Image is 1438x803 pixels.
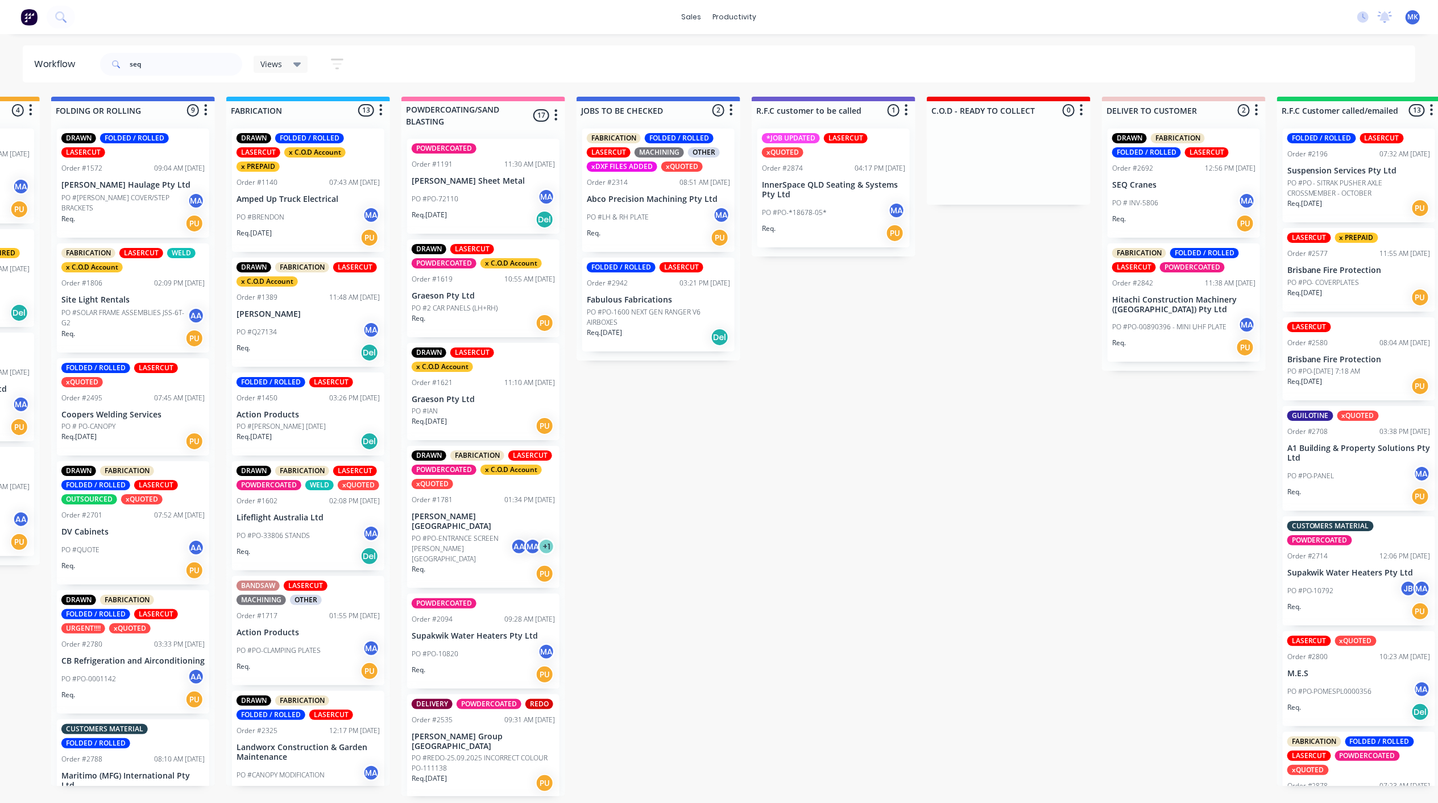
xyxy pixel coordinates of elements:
div: LASERCUT [660,262,703,272]
div: MA [363,525,380,542]
div: DRAWNLASERCUTPOWDERCOATEDx C.O.D AccountOrder #161910:55 AM [DATE]Graeson Pty LtdPO #2 CAR PANELS... [407,239,560,337]
div: 03:38 PM [DATE] [1380,427,1431,437]
p: A1 Building & Property Solutions Pty Ltd [1287,444,1431,463]
div: AA [188,668,205,685]
div: Order #1621 [412,378,453,388]
div: x C.O.D Account [237,276,298,287]
div: DRAWN [237,133,271,143]
p: PO #PO-*18678-05* [762,208,827,218]
div: FABRICATIONFOLDED / ROLLEDLASERCUTPOWDERCOATEDOrder #284211:38 AM [DATE]Hitachi Construction Mach... [1108,243,1260,362]
div: *JOB UPDATEDLASERCUTxQUOTEDOrder #287404:17 PM [DATE]InnerSpace QLD Seating & Systems Pty LtdPO #... [757,129,910,247]
div: Order #1191 [412,159,453,169]
div: FOLDED / ROLLED [1112,147,1181,158]
div: FABRICATION [587,133,641,143]
div: MA [363,321,380,338]
div: Order #2800 [1287,652,1328,662]
div: 01:55 PM [DATE] [329,611,380,621]
div: Del [536,210,554,229]
p: PO #PO-[DATE] 7:18 AM [1287,366,1361,376]
div: FABRICATION [100,466,154,476]
div: PU [886,224,904,242]
div: PU [1411,199,1429,217]
p: InnerSpace QLD Seating & Systems Pty Ltd [762,180,905,200]
div: Order #2701 [61,510,102,520]
p: PO #PO-00890396 - MINI UHF PLATE [1112,322,1226,332]
div: LASERCUT [333,262,377,272]
div: x C.O.D Account [480,465,542,475]
div: FOLDED / ROLLED [275,133,344,143]
div: Del [360,547,379,565]
div: Order #1717 [237,611,277,621]
p: Action Products [237,628,380,638]
p: PO #PO-72110 [412,194,458,204]
div: URGENT!!!! [61,623,105,634]
div: Order #2692 [1112,163,1153,173]
div: Order #2094 [412,614,453,624]
p: Req. [61,214,75,224]
p: Abco Precision Machining Pty Ltd [587,194,730,204]
p: Coopers Welding Services [61,410,205,420]
div: Order #1602 [237,496,277,506]
p: Graeson Pty Ltd [412,291,555,301]
div: 08:51 AM [DATE] [679,177,730,188]
p: PO #[PERSON_NAME] COVER/STEP BRACKETS [61,193,188,213]
p: Graeson Pty Ltd [412,395,555,404]
div: DRAWN [412,450,446,461]
div: POWDERCOATED [412,465,476,475]
div: MA [713,206,730,223]
p: Req. [237,343,250,353]
div: 03:26 PM [DATE] [329,393,380,403]
div: LASERCUT [134,480,178,490]
div: FOLDED / ROLLEDLASERCUTOrder #219607:32 AM [DATE]Suspension Services Pty LtdPO #PO - SITRAK PUSHE... [1283,129,1435,222]
div: LASERCUT [1287,636,1331,646]
div: Order #1806 [61,278,102,288]
div: FOLDED / ROLLED [61,480,130,490]
div: MA [1238,316,1255,333]
div: PU [360,662,379,680]
div: 07:52 AM [DATE] [154,510,205,520]
p: Req. [DATE] [237,228,272,238]
div: 11:30 AM [DATE] [504,159,555,169]
div: xQUOTED [121,494,163,504]
div: PU [185,432,204,450]
div: 09:28 AM [DATE] [504,614,555,624]
div: Order #1619 [412,274,453,284]
p: PO #PO-ENTRANCE SCREEN [PERSON_NAME][GEOGRAPHIC_DATA] [412,533,511,564]
div: 11:38 AM [DATE] [1205,278,1255,288]
p: Supakwik Water Heaters Pty Ltd [1287,568,1431,578]
div: FABRICATION [275,262,329,272]
p: PO #IAN [412,406,438,416]
div: PU [711,229,729,247]
div: FABRICATION [1112,248,1166,258]
input: Search for orders... [130,53,242,76]
div: 11:10 AM [DATE] [504,378,555,388]
div: MA [888,202,905,219]
p: Fabulous Fabrications [587,295,730,305]
p: Req. [DATE] [61,432,97,442]
div: JB [1400,580,1417,597]
p: Req. [61,329,75,339]
p: PO #PO- COVERPLATES [1287,278,1360,288]
p: PO # INV-5806 [1112,198,1158,208]
p: PO #BRENDON [237,212,284,222]
p: Req. [DATE] [1287,288,1323,298]
div: xQUOTED [762,147,803,158]
div: x C.O.D Account [480,258,542,268]
p: PO #LH & RH PLATE [587,212,649,222]
div: DRAWN [61,133,96,143]
div: PU [1236,214,1254,233]
div: POWDERCOATED [412,143,476,154]
div: LASERCUT [1360,133,1404,143]
div: MA [13,396,30,413]
div: AA [188,539,205,556]
p: Req. [412,313,425,324]
div: xQUOTED [61,377,103,387]
div: + 1 [538,538,555,555]
div: Order #1450 [237,393,277,403]
p: Req. [DATE] [1287,198,1323,209]
div: 11:48 AM [DATE] [329,292,380,303]
div: FOLDED / ROLLEDLASERCUTOrder #145003:26 PM [DATE]Action ProductsPO #[PERSON_NAME] [DATE]Req.[DATE... [232,372,384,456]
div: 03:21 PM [DATE] [679,278,730,288]
div: x PREPAID [1335,233,1378,243]
div: FOLDED / ROLLED [1287,133,1356,143]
